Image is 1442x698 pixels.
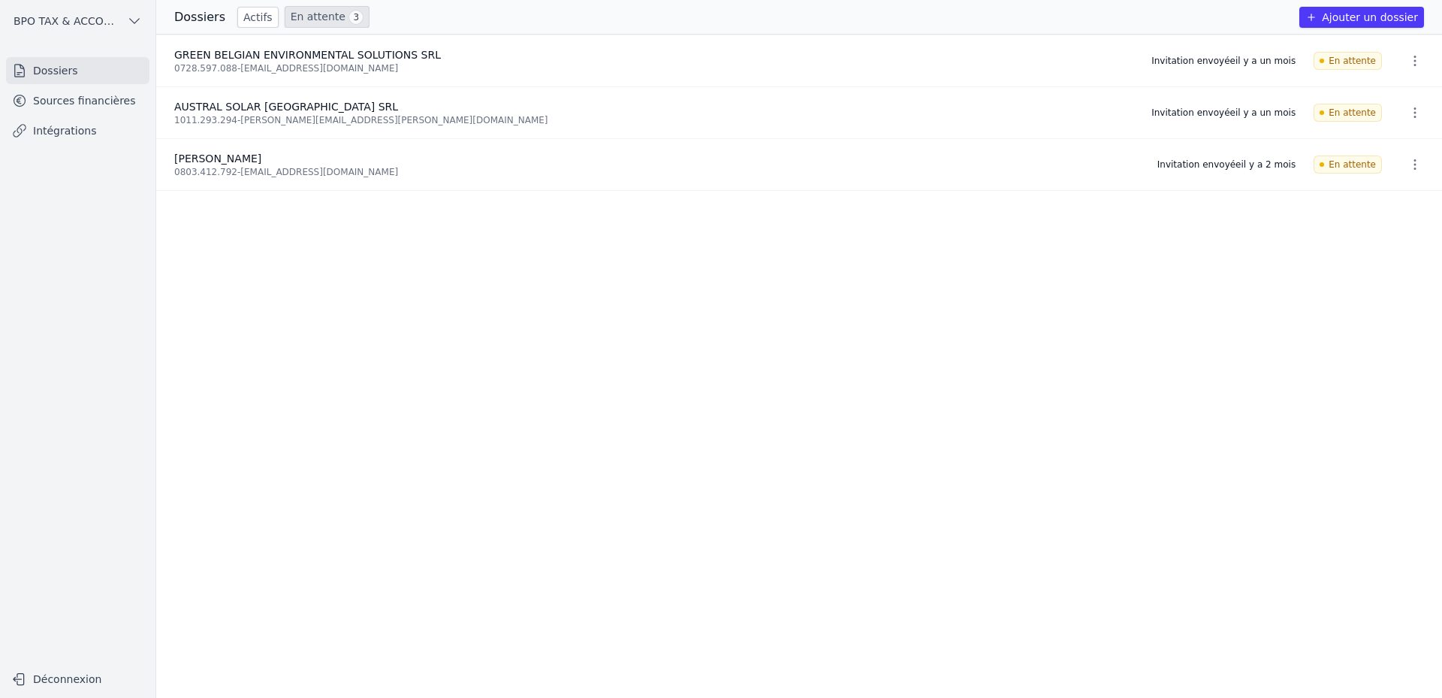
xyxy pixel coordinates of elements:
[174,101,398,113] span: AUSTRAL SOLAR [GEOGRAPHIC_DATA] SRL
[174,114,1133,126] div: 1011.293.294 - [PERSON_NAME][EMAIL_ADDRESS][PERSON_NAME][DOMAIN_NAME]
[6,667,149,691] button: Déconnexion
[1157,159,1296,171] div: Invitation envoyée il y a 2 mois
[1151,55,1296,67] div: Invitation envoyée il y a un mois
[1314,52,1382,70] span: En attente
[6,57,149,84] a: Dossiers
[1314,104,1382,122] span: En attente
[348,10,364,25] span: 3
[6,87,149,114] a: Sources financières
[1299,7,1424,28] button: Ajouter un dossier
[237,7,279,28] a: Actifs
[174,153,261,165] span: [PERSON_NAME]
[6,9,149,33] button: BPO TAX & ACCOUNTANCY SRL
[6,117,149,144] a: Intégrations
[174,166,1139,178] div: 0803.412.792 - [EMAIL_ADDRESS][DOMAIN_NAME]
[174,8,225,26] h3: Dossiers
[14,14,121,29] span: BPO TAX & ACCOUNTANCY SRL
[285,6,370,28] a: En attente 3
[1151,107,1296,119] div: Invitation envoyée il y a un mois
[1314,156,1382,174] span: En attente
[174,49,441,61] span: GREEN BELGIAN ENVIRONMENTAL SOLUTIONS SRL
[174,62,1133,74] div: 0728.597.088 - [EMAIL_ADDRESS][DOMAIN_NAME]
